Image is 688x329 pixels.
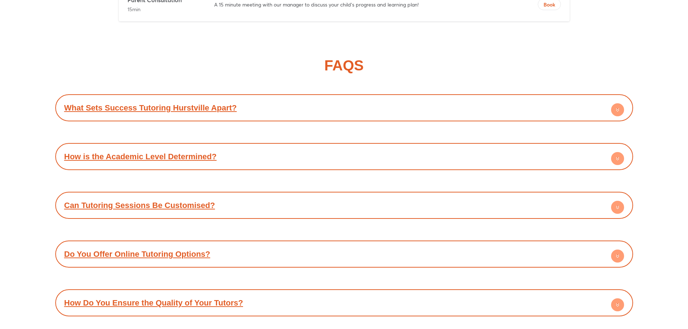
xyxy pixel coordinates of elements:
h2: FAQS [324,58,364,73]
div: Can Tutoring Sessions Be Customised? [59,195,629,215]
div: Do You Offer Online Tutoring Options? [59,244,629,264]
a: What Sets Success Tutoring Hurstville Apart? [64,103,237,112]
a: Can Tutoring Sessions Be Customised? [64,201,215,210]
div: What Sets Success Tutoring Hurstville Apart? [59,98,629,118]
div: How is the Academic Level Determined? [59,147,629,166]
div: How Do You Ensure the Quality of Your Tutors? [59,293,629,313]
a: Do You Offer Online Tutoring Options? [64,250,211,259]
iframe: Chat Widget [568,247,688,329]
a: How is the Academic Level Determined? [64,152,217,161]
a: How Do You Ensure the Quality of Your Tutors? [64,298,243,307]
